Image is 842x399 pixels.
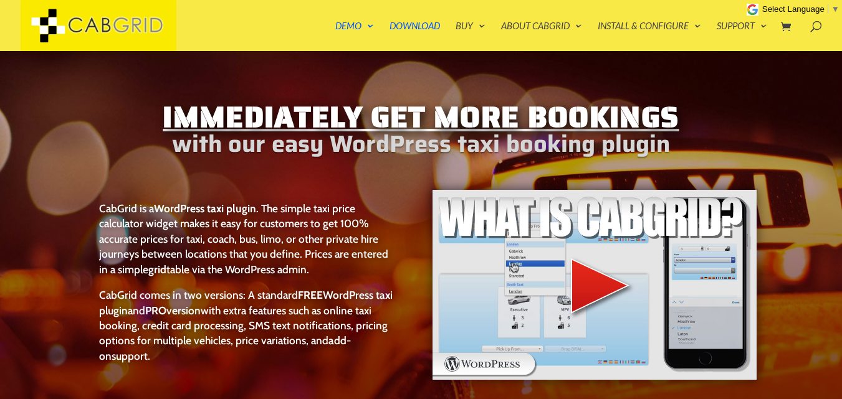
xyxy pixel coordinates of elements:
[99,288,393,316] a: FREEWordPress taxi plugin
[99,201,396,288] p: CabGrid is a . The simple taxi price calculator widget makes it easy for customers to get 100% ac...
[431,189,758,382] img: WordPress taxi booking plugin Intro Video
[21,17,176,31] a: CabGrid Taxi Plugin
[390,21,440,51] a: Download
[335,21,374,51] a: Demo
[84,139,758,155] h2: with our easy WordPress taxi booking plugin
[99,334,351,362] a: add-on
[154,202,256,215] strong: WordPress taxi plugin
[762,4,825,14] span: Select Language
[598,21,701,51] a: Install & Configure
[145,304,166,317] strong: PRO
[501,21,582,51] a: About CabGrid
[762,4,840,14] a: Select Language​
[828,4,828,14] span: ​
[145,304,201,317] a: PROversion
[456,21,486,51] a: Buy
[831,4,840,14] span: ▼
[717,21,767,51] a: Support
[148,263,166,276] strong: grid
[431,371,758,383] a: WordPress taxi booking plugin Intro Video
[298,288,323,301] strong: FREE
[99,288,396,364] p: CabGrid comes in two versions: A standard and with extra features such as online taxi booking, cr...
[84,101,758,139] h1: Immediately Get More Bookings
